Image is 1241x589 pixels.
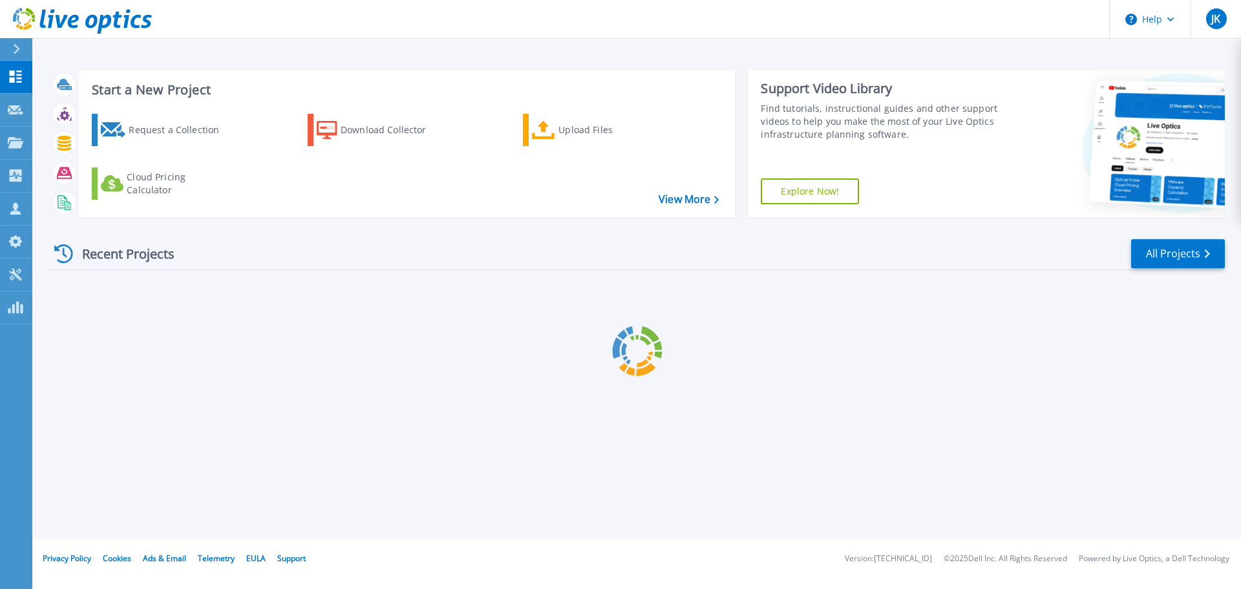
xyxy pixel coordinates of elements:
a: All Projects [1131,239,1225,268]
a: Upload Files [523,114,667,146]
div: Request a Collection [129,117,232,143]
a: EULA [246,553,266,564]
a: Support [277,553,306,564]
li: Version: [TECHNICAL_ID] [845,555,932,563]
a: Privacy Policy [43,553,91,564]
div: Upload Files [558,117,662,143]
span: JK [1211,14,1220,24]
div: Download Collector [341,117,444,143]
div: Cloud Pricing Calculator [127,171,230,197]
a: Cloud Pricing Calculator [92,167,236,200]
div: Support Video Library [761,80,1004,97]
a: Cookies [103,553,131,564]
a: Request a Collection [92,114,236,146]
li: © 2025 Dell Inc. All Rights Reserved [944,555,1067,563]
div: Recent Projects [50,238,192,270]
a: Telemetry [198,553,235,564]
a: View More [659,193,719,206]
h3: Start a New Project [92,83,719,97]
a: Download Collector [308,114,452,146]
a: Ads & Email [143,553,186,564]
li: Powered by Live Optics, a Dell Technology [1079,555,1229,563]
div: Find tutorials, instructional guides and other support videos to help you make the most of your L... [761,102,1004,141]
a: Explore Now! [761,178,859,204]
